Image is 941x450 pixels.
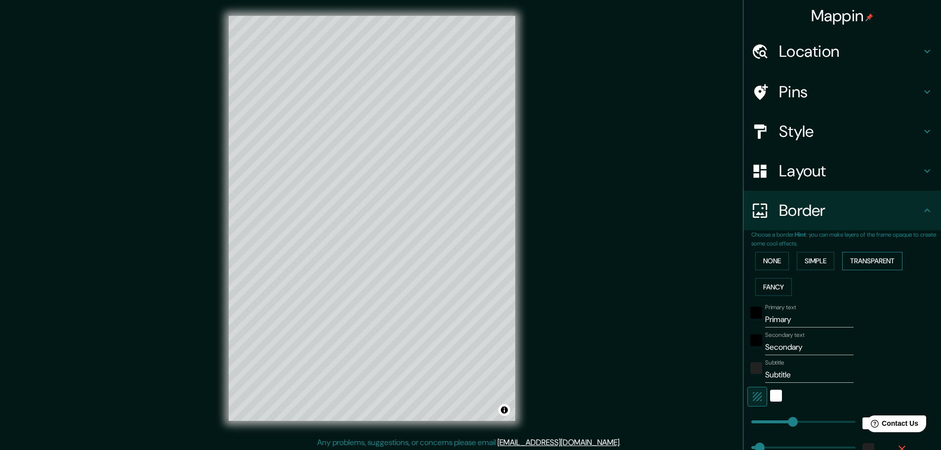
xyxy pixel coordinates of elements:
[842,252,902,270] button: Transparent
[765,331,805,339] label: Secondary text
[795,231,806,239] b: Hint
[779,201,921,220] h4: Border
[743,191,941,230] div: Border
[779,122,921,141] h4: Style
[765,303,796,312] label: Primary text
[750,307,762,319] button: black
[750,362,762,374] button: color-222222
[317,437,621,449] p: Any problems, suggestions, or concerns please email .
[755,278,792,296] button: Fancy
[743,151,941,191] div: Layout
[497,437,619,448] a: [EMAIL_ADDRESS][DOMAIN_NAME]
[751,230,941,248] p: Choose a border. : you can make layers of the frame opaque to create some cool effects.
[755,252,789,270] button: None
[743,72,941,112] div: Pins
[621,437,622,449] div: .
[622,437,624,449] div: .
[779,41,921,61] h4: Location
[779,161,921,181] h4: Layout
[498,404,510,416] button: Toggle attribution
[765,359,784,367] label: Subtitle
[853,411,930,439] iframe: Help widget launcher
[865,13,873,21] img: pin-icon.png
[770,390,782,402] button: white
[779,82,921,102] h4: Pins
[797,252,834,270] button: Simple
[743,112,941,151] div: Style
[811,6,874,26] h4: Mappin
[743,32,941,71] div: Location
[750,334,762,346] button: black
